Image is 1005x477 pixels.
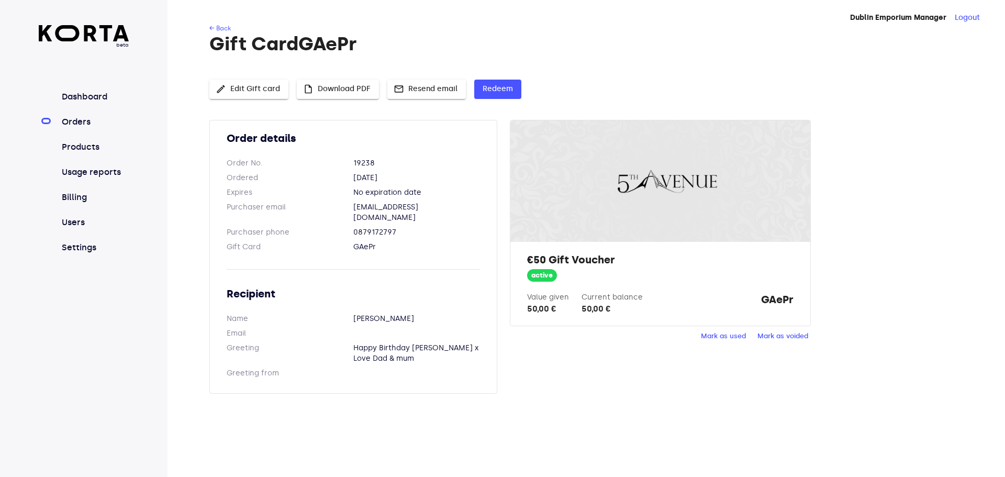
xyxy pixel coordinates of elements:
[305,83,371,96] span: Download PDF
[227,286,480,301] h2: Recipient
[60,191,129,204] a: Billing
[216,84,226,94] span: edit
[60,116,129,128] a: Orders
[39,25,129,49] a: beta
[303,84,314,94] span: insert_drive_file
[755,328,811,345] button: Mark as voided
[353,158,480,169] dd: 19238
[955,13,980,23] button: Logout
[60,216,129,229] a: Users
[227,314,353,324] dt: Name
[353,343,480,364] dd: Happy Birthday [PERSON_NAME] x Love Dad & mum
[353,187,480,198] dd: No expiration date
[227,173,353,183] dt: Ordered
[474,80,521,99] button: Redeem
[218,83,280,96] span: Edit Gift card
[60,241,129,254] a: Settings
[39,41,129,49] span: beta
[698,328,749,345] button: Mark as used
[297,80,379,99] button: Download PDF
[227,202,353,223] dt: Purchaser email
[353,202,480,223] dd: [EMAIL_ADDRESS][DOMAIN_NAME]
[761,292,794,315] strong: GAePr
[527,293,569,302] label: Value given
[527,303,569,315] div: 50,00 €
[209,80,288,99] button: Edit Gift card
[227,158,353,169] dt: Order No.
[227,131,480,146] h2: Order details
[227,368,353,379] dt: Greeting from
[850,13,946,22] strong: Dublin Emporium Manager
[353,173,480,183] dd: [DATE]
[209,25,231,32] a: ← Back
[582,303,643,315] div: 50,00 €
[227,187,353,198] dt: Expires
[527,252,793,267] h2: €50 Gift Voucher
[227,343,353,364] dt: Greeting
[60,91,129,103] a: Dashboard
[227,227,353,238] dt: Purchaser phone
[39,25,129,41] img: Korta
[209,34,961,54] h1: Gift Card GAePr
[209,83,288,92] a: Edit Gift card
[396,83,457,96] span: Resend email
[527,271,557,281] span: active
[394,84,404,94] span: mail
[387,80,466,99] button: Resend email
[227,242,353,252] dt: Gift Card
[353,227,480,238] dd: 0879172797
[227,328,353,339] dt: Email
[60,166,129,179] a: Usage reports
[483,83,513,96] span: Redeem
[353,242,480,252] dd: GAePr
[60,141,129,153] a: Products
[582,293,643,302] label: Current balance
[701,330,746,342] span: Mark as used
[353,314,480,324] dd: [PERSON_NAME]
[757,330,808,342] span: Mark as voided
